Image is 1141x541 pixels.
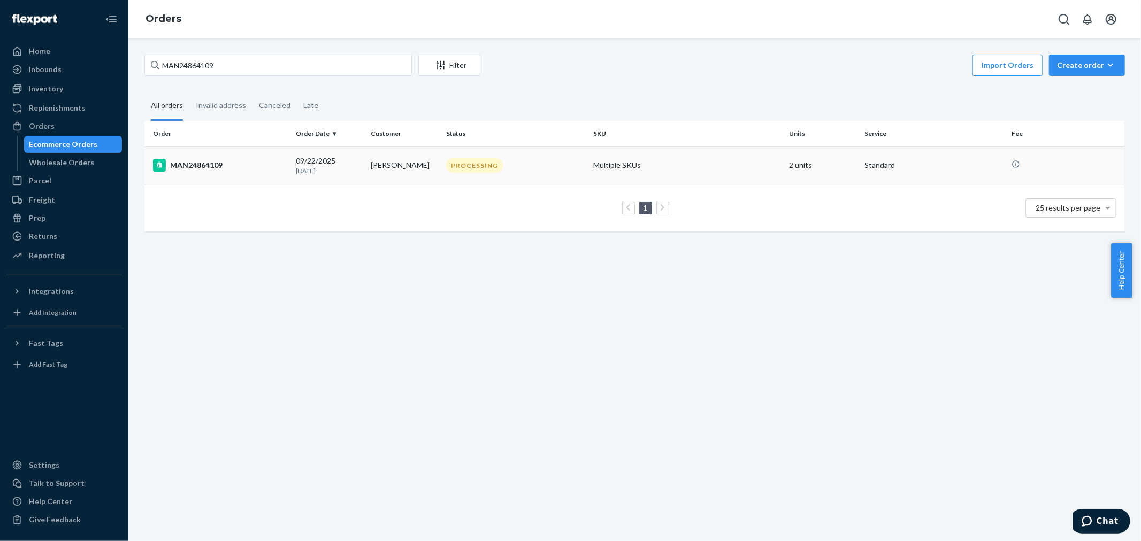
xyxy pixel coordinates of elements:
button: Fast Tags [6,335,122,352]
td: 2 units [785,146,861,184]
button: Filter [418,55,480,76]
th: Service [860,121,1007,146]
input: Search orders [144,55,412,76]
p: Standard [864,160,1003,171]
a: Orders [6,118,122,135]
th: SKU [589,121,785,146]
div: Integrations [29,286,74,297]
a: Returns [6,228,122,245]
div: Filter [419,60,480,71]
th: Order Date [292,121,367,146]
img: Flexport logo [12,14,57,25]
div: Reporting [29,250,65,261]
div: Home [29,46,50,57]
div: Inbounds [29,64,62,75]
button: Open account menu [1100,9,1122,30]
div: Inventory [29,83,63,94]
button: Close Navigation [101,9,122,30]
a: Inventory [6,80,122,97]
div: Wholesale Orders [29,157,95,168]
div: Replenishments [29,103,86,113]
div: Customer [371,129,438,138]
div: Canceled [259,91,290,119]
div: Create order [1057,60,1117,71]
a: Prep [6,210,122,227]
button: Integrations [6,283,122,300]
p: [DATE] [296,166,363,175]
a: Page 1 is your current page [641,203,650,212]
div: Settings [29,460,59,470]
a: Reporting [6,247,122,264]
a: Replenishments [6,99,122,117]
td: Multiple SKUs [589,146,785,184]
button: Open Search Box [1053,9,1075,30]
div: All orders [151,91,183,121]
a: Orders [146,13,181,25]
div: Orders [29,121,55,132]
a: Add Fast Tag [6,356,122,373]
th: Status [442,121,589,146]
span: 25 results per page [1036,203,1101,212]
a: Parcel [6,172,122,189]
button: Talk to Support [6,475,122,492]
div: Ecommerce Orders [29,139,98,150]
a: Home [6,43,122,60]
iframe: Opens a widget where you can chat to one of our agents [1073,509,1130,536]
button: Import Orders [972,55,1043,76]
a: Inbounds [6,61,122,78]
button: Create order [1049,55,1125,76]
a: Add Integration [6,304,122,321]
div: Give Feedback [29,514,81,525]
a: Wholesale Orders [24,154,122,171]
ol: breadcrumbs [137,4,190,35]
a: Ecommerce Orders [24,136,122,153]
div: Returns [29,231,57,242]
div: PROCESSING [446,158,503,173]
div: Prep [29,213,45,223]
button: Help Center [1111,243,1132,298]
th: Fee [1007,121,1125,146]
a: Help Center [6,493,122,510]
div: Add Integration [29,308,76,317]
div: Invalid address [196,91,246,119]
button: Give Feedback [6,511,122,528]
td: [PERSON_NAME] [366,146,442,184]
div: Parcel [29,175,51,186]
button: Open notifications [1077,9,1098,30]
div: Add Fast Tag [29,360,67,369]
div: Talk to Support [29,478,85,489]
a: Freight [6,191,122,208]
th: Order [144,121,292,146]
div: Help Center [29,496,72,507]
div: Late [303,91,318,119]
th: Units [785,121,861,146]
div: 09/22/2025 [296,156,363,175]
a: Settings [6,457,122,474]
div: Freight [29,195,55,205]
div: MAN24864109 [153,159,287,172]
div: Fast Tags [29,338,63,349]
